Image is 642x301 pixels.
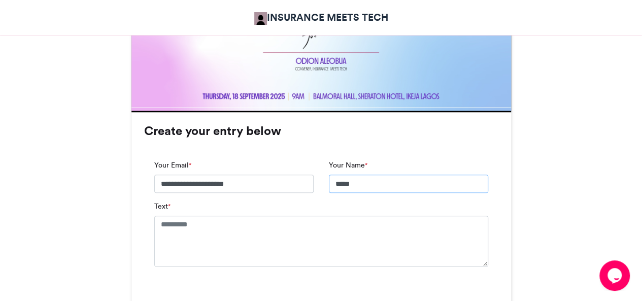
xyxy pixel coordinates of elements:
[154,201,171,212] label: Text
[329,160,367,171] label: Your Name
[154,160,191,171] label: Your Email
[254,10,388,25] a: INSURANCE MEETS TECH
[254,12,267,25] img: IMT Africa
[599,260,632,291] iframe: chat widget
[144,125,498,137] h3: Create your entry below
